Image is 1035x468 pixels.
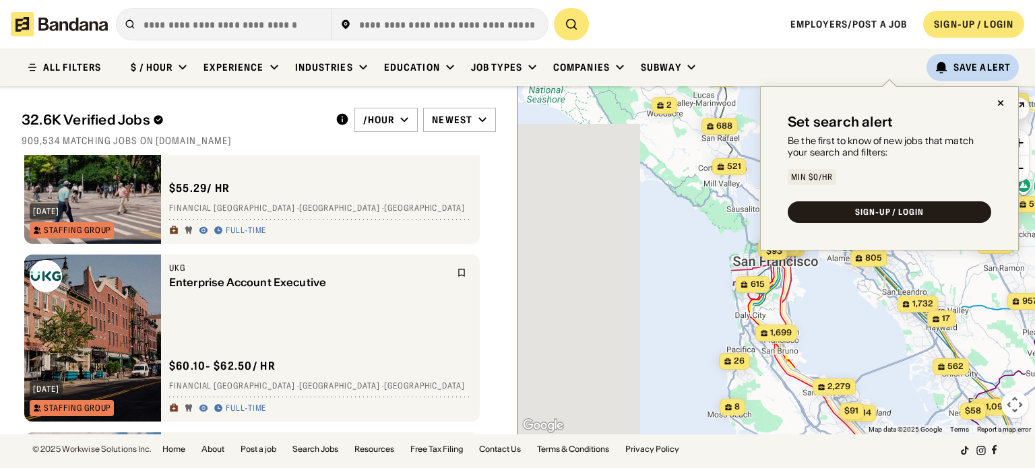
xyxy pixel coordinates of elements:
[942,313,950,325] span: 17
[479,445,521,453] a: Contact Us
[953,61,1011,73] div: Save Alert
[384,61,440,73] div: Education
[788,114,893,130] div: Set search alert
[666,100,672,111] span: 2
[521,417,565,434] img: Google
[241,445,276,453] a: Post a job
[869,426,942,433] span: Map data ©2025 Google
[977,426,1031,433] a: Report a map error
[947,361,964,372] span: 562
[766,246,782,256] span: $93
[226,403,267,414] div: Full-time
[354,445,394,453] a: Resources
[203,61,263,73] div: Experience
[363,114,395,126] div: /hour
[844,405,858,415] span: $91
[865,253,882,264] span: 805
[992,240,1008,251] span: 893
[44,226,111,234] div: Staffing Group
[791,173,833,181] div: Min $0/hr
[22,155,496,435] div: grid
[32,445,152,453] div: © 2025 Workwise Solutions Inc.
[857,407,871,419] span: 814
[790,18,907,30] a: Employers/Post a job
[432,114,472,126] div: Newest
[410,445,463,453] a: Free Tax Filing
[169,381,472,392] div: Financial [GEOGRAPHIC_DATA] · [GEOGRAPHIC_DATA] · [GEOGRAPHIC_DATA]
[169,181,230,195] div: $ 55.29 / hr
[716,121,732,132] span: 688
[169,263,449,273] div: UKG
[950,426,969,433] a: Terms (opens in new tab)
[727,161,741,172] span: 521
[22,112,325,128] div: 32.6K Verified Jobs
[537,445,609,453] a: Terms & Conditions
[734,401,740,413] span: 8
[33,207,59,215] div: [DATE]
[934,18,1013,30] div: SIGN-UP / LOGIN
[33,385,59,393] div: [DATE]
[827,381,850,393] span: 2,279
[11,12,108,36] img: Bandana logotype
[131,61,172,73] div: $ / hour
[751,279,765,290] span: 615
[855,208,924,216] div: SIGN-UP / LOGIN
[295,61,353,73] div: Industries
[788,135,991,158] div: Be the first to know of new jobs that match your search and filters:
[201,445,224,453] a: About
[1001,391,1028,418] button: Map camera controls
[734,356,745,367] span: 26
[22,135,496,147] div: 909,534 matching jobs on [DOMAIN_NAME]
[471,61,522,73] div: Job Types
[169,276,449,289] div: Enterprise Account Executive
[965,405,981,415] span: $58
[226,226,267,236] div: Full-time
[292,445,338,453] a: Search Jobs
[986,401,1009,413] span: 1,090
[43,63,101,72] div: ALL FILTERS
[30,260,62,292] img: UKG logo
[521,417,565,434] a: Open this area in Google Maps (opens a new window)
[912,298,933,310] span: 1,732
[44,404,111,412] div: Staffing Group
[770,327,792,339] span: 1,699
[641,61,681,73] div: Subway
[169,359,276,373] div: $ 60.10 - $62.50 / hr
[169,203,472,214] div: Financial [GEOGRAPHIC_DATA] · [GEOGRAPHIC_DATA] · [GEOGRAPHIC_DATA]
[625,445,679,453] a: Privacy Policy
[553,61,610,73] div: Companies
[162,445,185,453] a: Home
